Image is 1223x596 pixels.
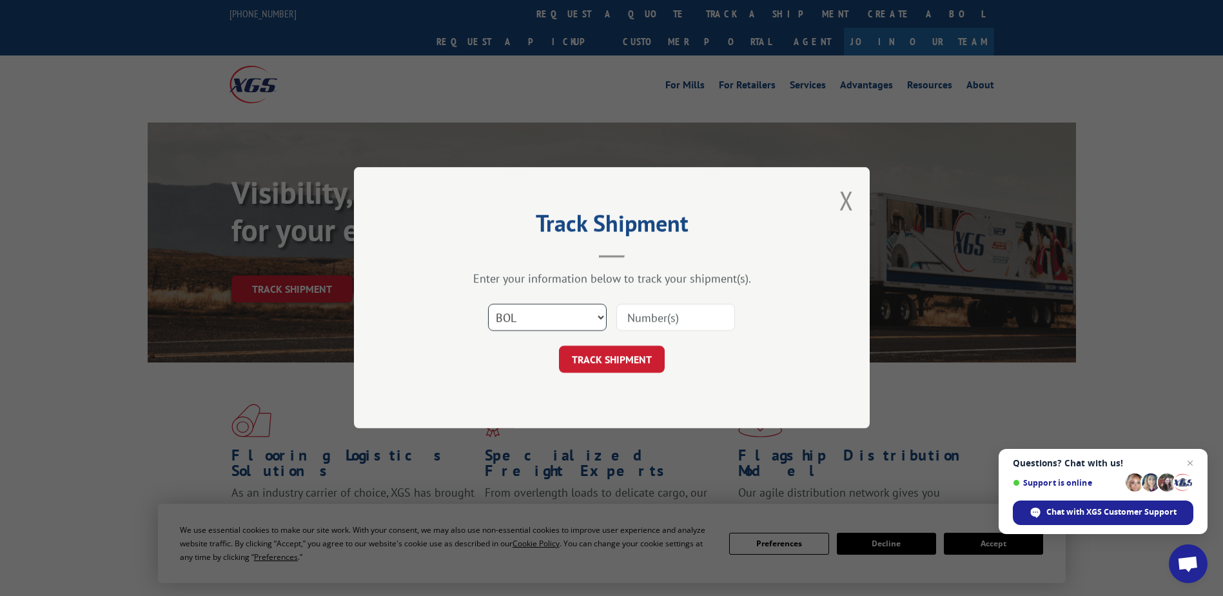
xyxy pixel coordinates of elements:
[839,183,854,217] button: Close modal
[418,272,805,286] div: Enter your information below to track your shipment(s).
[1046,506,1177,518] span: Chat with XGS Customer Support
[418,214,805,239] h2: Track Shipment
[1182,455,1198,471] span: Close chat
[1013,478,1121,488] span: Support is online
[1013,501,1193,525] div: Chat with XGS Customer Support
[1169,544,1208,583] div: Open chat
[616,304,735,332] input: Number(s)
[1013,458,1193,468] span: Questions? Chat with us!
[559,346,665,373] button: TRACK SHIPMENT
